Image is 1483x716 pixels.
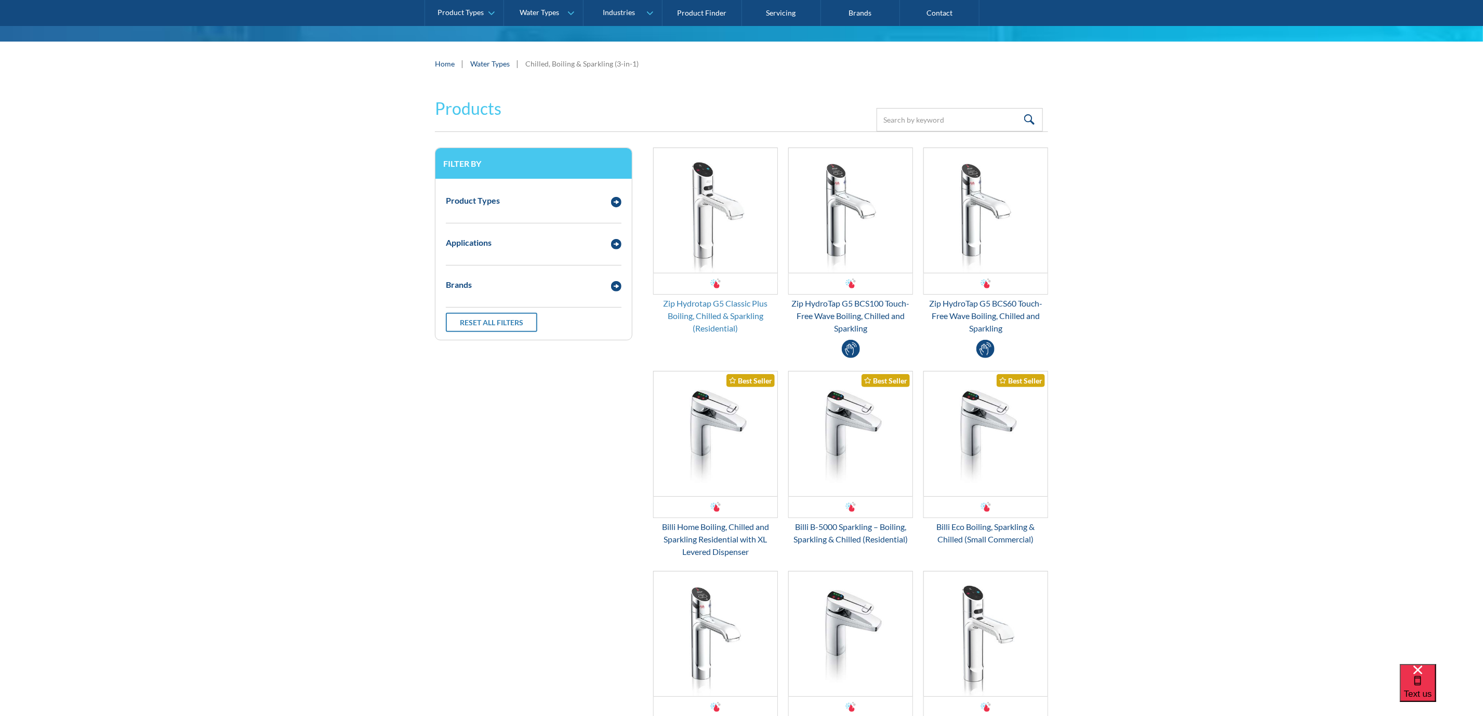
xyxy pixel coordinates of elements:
[653,371,778,558] a: Billi Home Boiling, Chilled and Sparkling Residential with XL Levered DispenserBest SellerBilli H...
[443,158,624,168] h3: Filter by
[924,148,1048,273] img: Zip HydroTap G5 BCS60 Touch-Free Wave Boiling, Chilled and Sparkling
[435,58,455,69] a: Home
[877,108,1043,131] input: Search by keyword
[525,58,639,69] div: Chilled, Boiling & Sparkling (3-in-1)
[923,297,1048,335] div: Zip HydroTap G5 BCS60 Touch-Free Wave Boiling, Chilled and Sparkling
[862,374,910,387] div: Best Seller
[470,58,510,69] a: Water Types
[438,8,484,17] div: Product Types
[788,148,913,335] a: Zip HydroTap G5 BCS100 Touch-Free Wave Boiling, Chilled and SparklingZip HydroTap G5 BCS100 Touch...
[1400,664,1483,716] iframe: podium webchat widget bubble
[653,148,778,335] a: Zip Hydrotap G5 Classic Plus Boiling, Chilled & Sparkling (Residential)Zip Hydrotap G5 Classic Pl...
[446,236,492,249] div: Applications
[923,371,1048,546] a: Billi Eco Boiling, Sparkling & Chilled (Small Commercial)Best SellerBilli Eco Boiling, Sparkling ...
[924,372,1048,496] img: Billi Eco Boiling, Sparkling & Chilled (Small Commercial)
[997,374,1045,387] div: Best Seller
[520,8,560,17] div: Water Types
[726,374,775,387] div: Best Seller
[446,313,537,332] a: Reset all filters
[603,8,635,17] div: Industries
[653,297,778,335] div: Zip Hydrotap G5 Classic Plus Boiling, Chilled & Sparkling (Residential)
[446,279,472,291] div: Brands
[788,521,913,546] div: Billi B-5000 Sparkling – Boiling, Sparkling & Chilled (Residential)
[923,521,1048,546] div: Billi Eco Boiling, Sparkling & Chilled (Small Commercial)
[924,572,1048,696] img: Zip Hydrotap G5 Classic Boiling, Sparkling & Chilled BCS60 (Commercial)
[435,96,501,121] h2: Products
[654,572,777,696] img: Zip HydroTap G5 BCS20 Touch Free Wave Boiling, Chilled, Sparkling
[515,57,520,70] div: |
[789,372,912,496] img: Billi B-5000 Sparkling – Boiling, Sparkling & Chilled (Residential)
[654,148,777,273] img: Zip Hydrotap G5 Classic Plus Boiling, Chilled & Sparkling (Residential)
[789,572,912,696] img: Billi Quadra Boiling, Sparkling & Chilled 250/200 (Commercial)
[789,148,912,273] img: Zip HydroTap G5 BCS100 Touch-Free Wave Boiling, Chilled and Sparkling
[654,372,777,496] img: Billi Home Boiling, Chilled and Sparkling Residential with XL Levered Dispenser
[788,297,913,335] div: Zip HydroTap G5 BCS100 Touch-Free Wave Boiling, Chilled and Sparkling
[446,194,500,207] div: Product Types
[653,521,778,558] div: Billi Home Boiling, Chilled and Sparkling Residential with XL Levered Dispenser
[460,57,465,70] div: |
[923,148,1048,335] a: Zip HydroTap G5 BCS60 Touch-Free Wave Boiling, Chilled and SparklingZip HydroTap G5 BCS60 Touch-F...
[788,371,913,546] a: Billi B-5000 Sparkling – Boiling, Sparkling & Chilled (Residential)Best SellerBilli B-5000 Sparkl...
